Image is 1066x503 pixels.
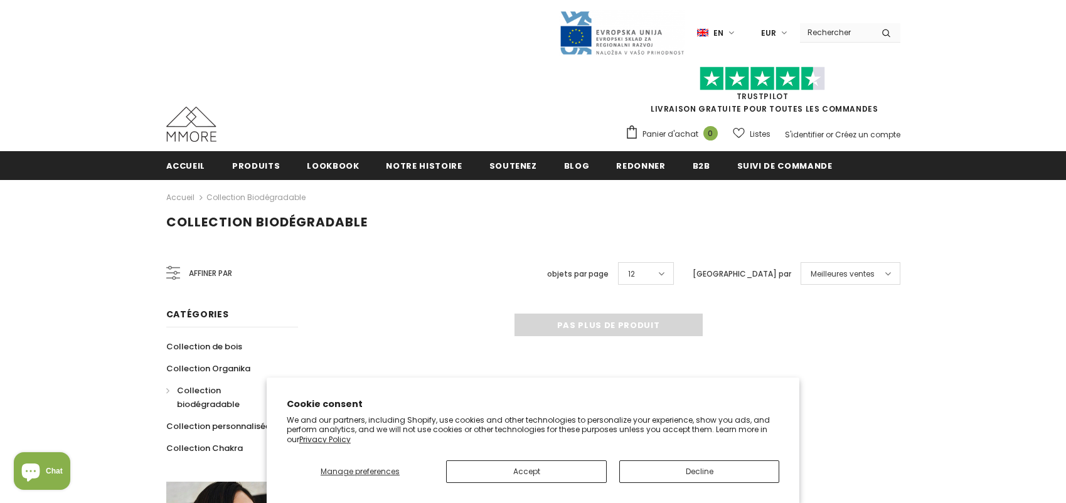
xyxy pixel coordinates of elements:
[693,160,710,172] span: B2B
[166,420,270,432] span: Collection personnalisée
[761,27,776,40] span: EUR
[547,268,609,280] label: objets par page
[166,160,206,172] span: Accueil
[166,437,243,459] a: Collection Chakra
[166,308,229,320] span: Catégories
[835,129,900,140] a: Créez un compte
[713,27,723,40] span: en
[559,10,685,56] img: Javni Razpis
[206,192,306,203] a: Collection biodégradable
[616,160,665,172] span: Redonner
[785,129,824,140] a: S'identifier
[166,363,250,374] span: Collection Organika
[232,151,280,179] a: Produits
[287,415,780,445] p: We and our partners, including Shopify, use cookies and other technologies to personalize your ex...
[166,190,195,205] a: Accueil
[166,379,284,415] a: Collection biodégradable
[287,460,434,483] button: Manage preferences
[811,268,875,280] span: Meilleures ventes
[166,107,216,142] img: Cas MMORE
[166,442,243,454] span: Collection Chakra
[564,160,590,172] span: Blog
[697,28,708,38] img: i-lang-1.png
[693,151,710,179] a: B2B
[616,151,665,179] a: Redonner
[446,460,606,483] button: Accept
[625,72,900,114] span: LIVRAISON GRATUITE POUR TOUTES LES COMMANDES
[166,341,242,352] span: Collection de bois
[287,398,780,411] h2: Cookie consent
[700,66,825,91] img: Faites confiance aux étoiles pilotes
[386,160,462,172] span: Notre histoire
[737,160,833,172] span: Suivi de commande
[189,267,232,280] span: Affiner par
[619,460,779,483] button: Decline
[559,27,685,38] a: Javni Razpis
[737,91,789,102] a: TrustPilot
[826,129,833,140] span: or
[166,336,242,357] a: Collection de bois
[750,128,770,140] span: Listes
[703,126,718,140] span: 0
[321,466,400,477] span: Manage preferences
[489,160,537,172] span: soutenez
[299,434,351,445] a: Privacy Policy
[628,268,635,280] span: 12
[232,160,280,172] span: Produits
[386,151,462,179] a: Notre histoire
[489,151,537,179] a: soutenez
[10,452,74,493] inbox-online-store-chat: Shopify online store chat
[737,151,833,179] a: Suivi de commande
[166,213,368,231] span: Collection biodégradable
[307,151,359,179] a: Lookbook
[166,415,270,437] a: Collection personnalisée
[307,160,359,172] span: Lookbook
[733,123,770,145] a: Listes
[166,357,250,379] a: Collection Organika
[625,125,724,144] a: Panier d'achat 0
[693,268,791,280] label: [GEOGRAPHIC_DATA] par
[800,23,872,41] input: Search Site
[564,151,590,179] a: Blog
[642,128,698,140] span: Panier d'achat
[177,384,240,410] span: Collection biodégradable
[166,151,206,179] a: Accueil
